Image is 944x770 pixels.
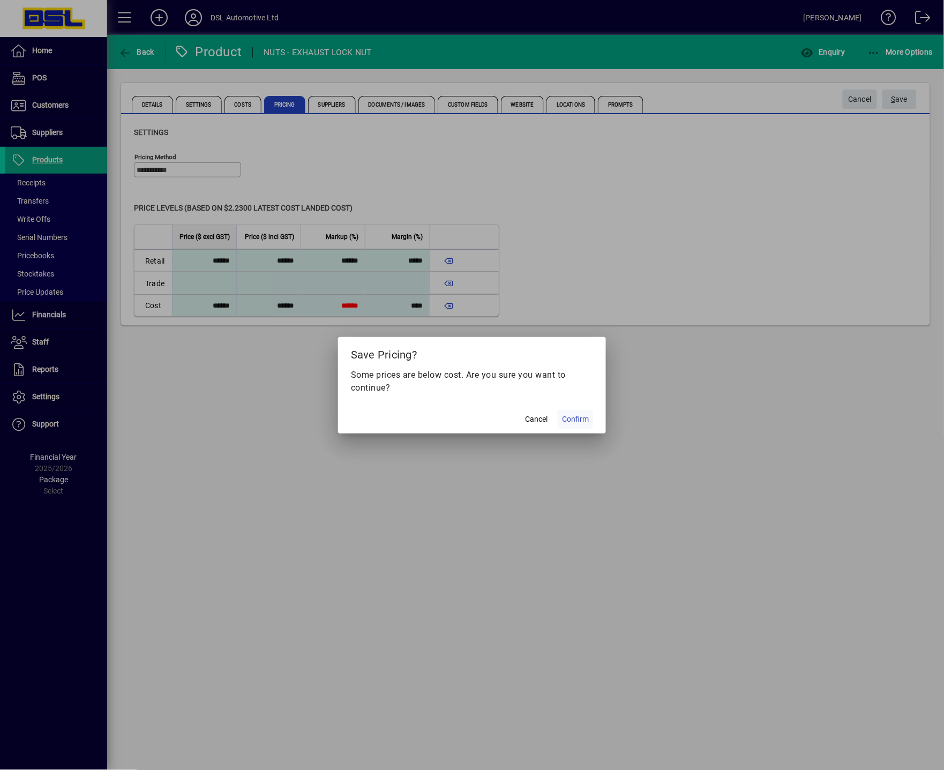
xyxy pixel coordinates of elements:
button: Cancel [519,410,553,429]
p: Some prices are below cost. Are you sure you want to continue? [351,369,593,394]
span: Confirm [562,414,589,425]
h2: Save Pricing? [338,337,606,368]
span: Cancel [525,414,548,425]
button: Confirm [558,410,593,429]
